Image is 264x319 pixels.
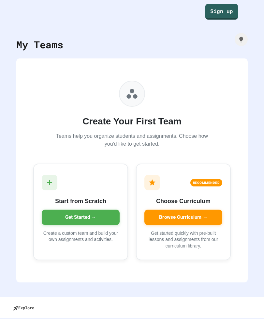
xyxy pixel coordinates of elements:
[42,210,120,225] div: Get Started →
[205,4,238,20] a: Sign up
[54,132,210,148] p: Teams help you organize students and assignments. Choose how you'd like to get started.
[235,33,248,46] div: How it works
[190,179,223,186] div: RECOMMENDED
[16,37,63,52] div: My Teams
[144,230,222,249] p: Get started quickly with pre-built lessons and assignments from our curriculum library.
[42,230,120,243] p: Create a custom team and build your own assignments and activities.
[42,197,120,206] h3: Start from Scratch
[144,210,222,225] div: Browse Curriculum →
[144,197,222,206] h3: Choose Curriculum
[54,115,210,128] h2: Create Your First Team
[7,300,261,315] a: Explore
